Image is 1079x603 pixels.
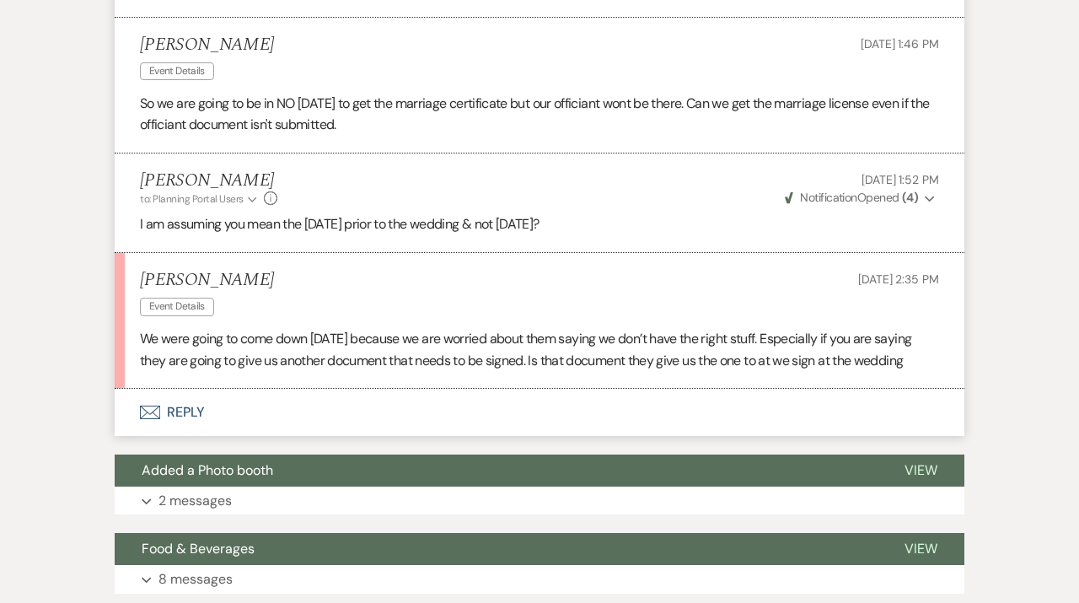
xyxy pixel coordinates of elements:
button: to: Planning Portal Users [140,191,260,207]
button: 8 messages [115,565,964,594]
button: NotificationOpened (4) [782,189,939,207]
span: [DATE] 1:52 PM [862,172,939,187]
span: [DATE] 1:46 PM [861,36,939,51]
button: Added a Photo booth [115,455,878,487]
span: [DATE] 2:35 PM [858,272,939,287]
span: Event Details [140,62,214,80]
p: I am assuming you mean the [DATE] prior to the wedding & not [DATE]? [140,213,939,235]
button: 2 messages [115,487,964,515]
h5: [PERSON_NAME] [140,270,274,291]
button: View [878,455,964,487]
span: Opened [785,190,918,205]
button: View [878,533,964,565]
span: Event Details [140,298,214,315]
h5: [PERSON_NAME] [140,170,277,191]
span: Added a Photo booth [142,461,273,479]
p: We were going to come down [DATE] because we are worried about them saying we don’t have the righ... [140,328,939,371]
h5: [PERSON_NAME] [140,35,274,56]
p: 8 messages [158,568,233,590]
button: Food & Beverages [115,533,878,565]
p: 2 messages [158,490,232,512]
span: to: Planning Portal Users [140,192,244,206]
strong: ( 4 ) [902,190,918,205]
span: Food & Beverages [142,540,255,557]
span: View [905,540,937,557]
span: View [905,461,937,479]
p: So we are going to be in NO [DATE] to get the marriage certificate but our officiant wont be ther... [140,93,939,136]
button: Reply [115,389,964,436]
span: Notification [800,190,856,205]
